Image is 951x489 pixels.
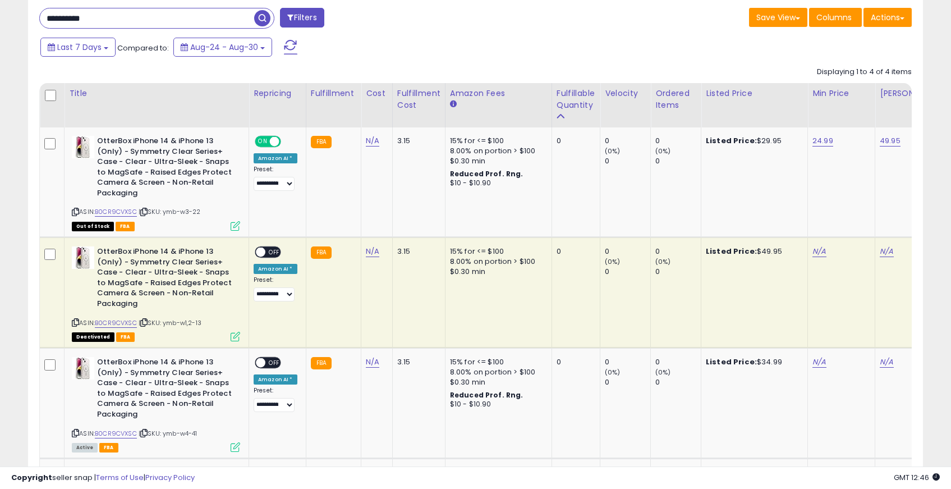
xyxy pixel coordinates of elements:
[450,357,543,367] div: 15% for <= $100
[749,8,807,27] button: Save View
[655,377,701,387] div: 0
[117,43,169,53] span: Compared to:
[280,8,324,28] button: Filters
[11,472,52,483] strong: Copyright
[605,377,650,387] div: 0
[69,88,244,99] div: Title
[655,368,671,377] small: (0%)
[254,88,301,99] div: Repricing
[97,246,233,312] b: OtterBox iPhone 14 & iPhone 13 (Only) - Symmetry Clear Series+ Case - Clear - Ultra-Sleek - Snaps...
[265,248,283,257] span: OFF
[72,136,94,158] img: 31z23amnqcL._SL40_.jpg
[655,88,696,111] div: Ordered Items
[450,390,523,400] b: Reduced Prof. Rng.
[706,246,799,257] div: $49.95
[366,135,379,147] a: N/A
[72,357,240,451] div: ASIN:
[809,8,862,27] button: Columns
[139,429,197,438] span: | SKU: ymb-w4-41
[706,136,799,146] div: $29.95
[450,246,543,257] div: 15% for <= $100
[655,246,701,257] div: 0
[655,136,701,146] div: 0
[311,246,332,259] small: FBA
[366,357,379,368] a: N/A
[450,136,543,146] div: 15% for <= $100
[279,137,297,147] span: OFF
[655,147,671,156] small: (0%)
[11,473,195,483] div: seller snap | |
[450,156,543,166] div: $0.30 min
[655,257,671,266] small: (0%)
[880,246,893,257] a: N/A
[57,42,102,53] span: Last 7 Days
[254,276,297,301] div: Preset:
[605,368,621,377] small: (0%)
[450,377,543,387] div: $0.30 min
[557,88,595,111] div: Fulfillable Quantity
[655,357,701,367] div: 0
[116,222,135,231] span: FBA
[605,136,650,146] div: 0
[880,88,947,99] div: [PERSON_NAME]
[605,246,650,257] div: 0
[173,38,272,57] button: Aug-24 - Aug-30
[812,246,826,257] a: N/A
[605,88,646,99] div: Velocity
[450,88,547,99] div: Amazon Fees
[655,267,701,277] div: 0
[254,374,297,385] div: Amazon AI *
[72,246,94,269] img: 31z23amnqcL._SL40_.jpg
[706,357,757,367] b: Listed Price:
[254,264,297,274] div: Amazon AI *
[816,12,852,23] span: Columns
[450,367,543,377] div: 8.00% on portion > $100
[311,136,332,148] small: FBA
[655,156,701,166] div: 0
[40,38,116,57] button: Last 7 Days
[116,332,135,342] span: FBA
[812,357,826,368] a: N/A
[97,136,233,201] b: OtterBox iPhone 14 & iPhone 13 (Only) - Symmetry Clear Series+ Case - Clear - Ultra-Sleek - Snaps...
[190,42,258,53] span: Aug-24 - Aug-30
[812,88,870,99] div: Min Price
[605,257,621,266] small: (0%)
[311,357,332,369] small: FBA
[97,357,233,422] b: OtterBox iPhone 14 & iPhone 13 (Only) - Symmetry Clear Series+ Case - Clear - Ultra-Sleek - Snaps...
[605,267,650,277] div: 0
[450,267,543,277] div: $0.30 min
[96,472,144,483] a: Terms of Use
[397,246,437,257] div: 3.15
[863,8,912,27] button: Actions
[706,246,757,257] b: Listed Price:
[311,88,356,99] div: Fulfillment
[706,357,799,367] div: $34.99
[72,443,98,453] span: All listings currently available for purchase on Amazon
[99,443,118,453] span: FBA
[450,179,543,188] div: $10 - $10.90
[366,88,388,99] div: Cost
[450,400,543,409] div: $10 - $10.90
[397,88,440,111] div: Fulfillment Cost
[95,207,137,217] a: B0CR9CVXSC
[397,136,437,146] div: 3.15
[95,318,137,328] a: B0CR9CVXSC
[265,358,283,368] span: OFF
[812,135,833,147] a: 24.99
[894,472,940,483] span: 2025-09-7 12:46 GMT
[450,99,457,109] small: Amazon Fees.
[706,135,757,146] b: Listed Price:
[139,318,201,327] span: | SKU: ymb-w1,2-13
[817,67,912,77] div: Displaying 1 to 4 of 4 items
[72,357,94,380] img: 31z23amnqcL._SL40_.jpg
[605,357,650,367] div: 0
[706,88,803,99] div: Listed Price
[254,387,297,412] div: Preset:
[557,357,591,367] div: 0
[72,222,114,231] span: All listings that are currently out of stock and unavailable for purchase on Amazon
[557,136,591,146] div: 0
[254,166,297,191] div: Preset:
[880,135,901,147] a: 49.95
[145,472,195,483] a: Privacy Policy
[397,357,437,367] div: 3.15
